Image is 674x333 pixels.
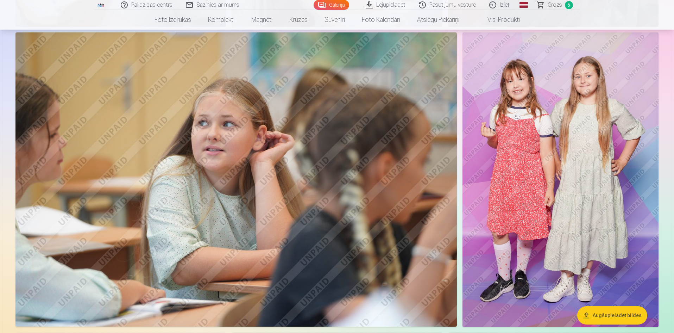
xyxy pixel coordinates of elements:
a: Foto izdrukas [146,10,200,30]
button: Augšupielādēt bildes [577,306,647,325]
a: Krūzes [281,10,316,30]
span: 5 [565,1,573,9]
a: Magnēti [243,10,281,30]
a: Foto kalendāri [353,10,409,30]
a: Komplekti [200,10,243,30]
a: Visi produkti [468,10,528,30]
a: Suvenīri [316,10,353,30]
img: /fa1 [97,3,105,7]
a: Atslēgu piekariņi [409,10,468,30]
span: Grozs [548,1,562,9]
